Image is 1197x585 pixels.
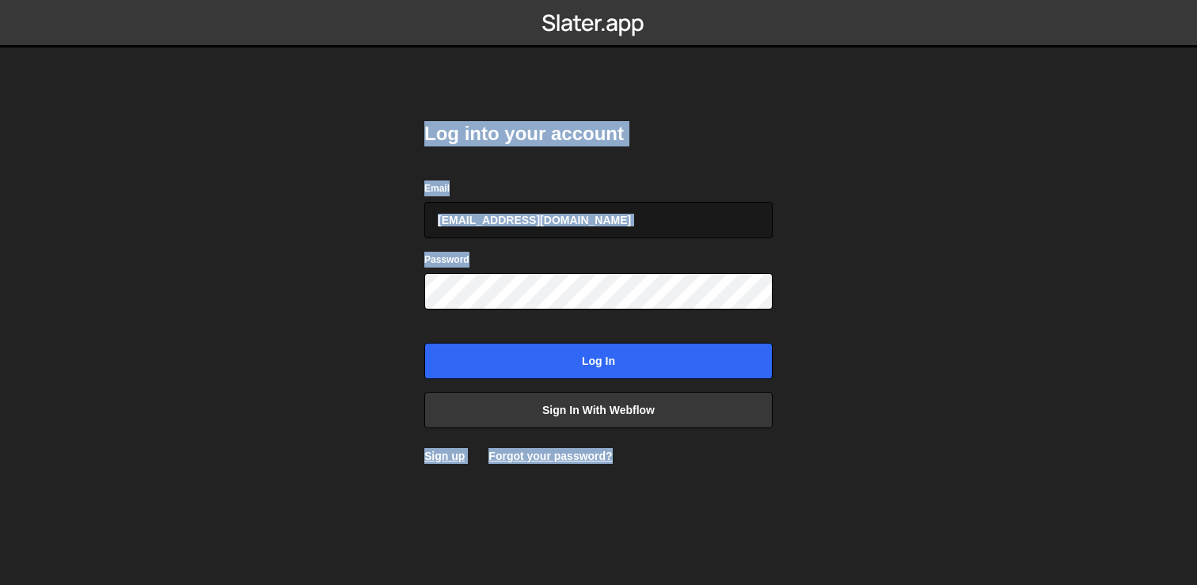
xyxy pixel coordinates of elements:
a: Forgot your password? [488,450,612,462]
a: Sign up [424,450,465,462]
h2: Log into your account [424,121,773,146]
input: Log in [424,343,773,379]
label: Email [424,180,450,196]
label: Password [424,252,469,268]
a: Sign in with Webflow [424,392,773,428]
